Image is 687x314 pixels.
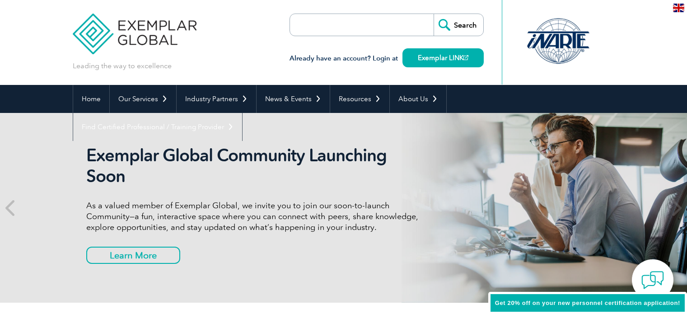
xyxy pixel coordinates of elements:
[257,85,330,113] a: News & Events
[86,247,180,264] a: Learn More
[434,14,483,36] input: Search
[390,85,446,113] a: About Us
[290,53,484,64] h3: Already have an account? Login at
[641,269,664,291] img: contact-chat.png
[402,48,484,67] a: Exemplar LINK
[73,61,172,71] p: Leading the way to excellence
[73,113,242,141] a: Find Certified Professional / Training Provider
[110,85,176,113] a: Our Services
[177,85,256,113] a: Industry Partners
[73,85,109,113] a: Home
[330,85,389,113] a: Resources
[495,300,680,306] span: Get 20% off on your new personnel certification application!
[86,145,425,187] h2: Exemplar Global Community Launching Soon
[673,4,684,12] img: en
[463,55,468,60] img: open_square.png
[86,200,425,233] p: As a valued member of Exemplar Global, we invite you to join our soon-to-launch Community—a fun, ...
